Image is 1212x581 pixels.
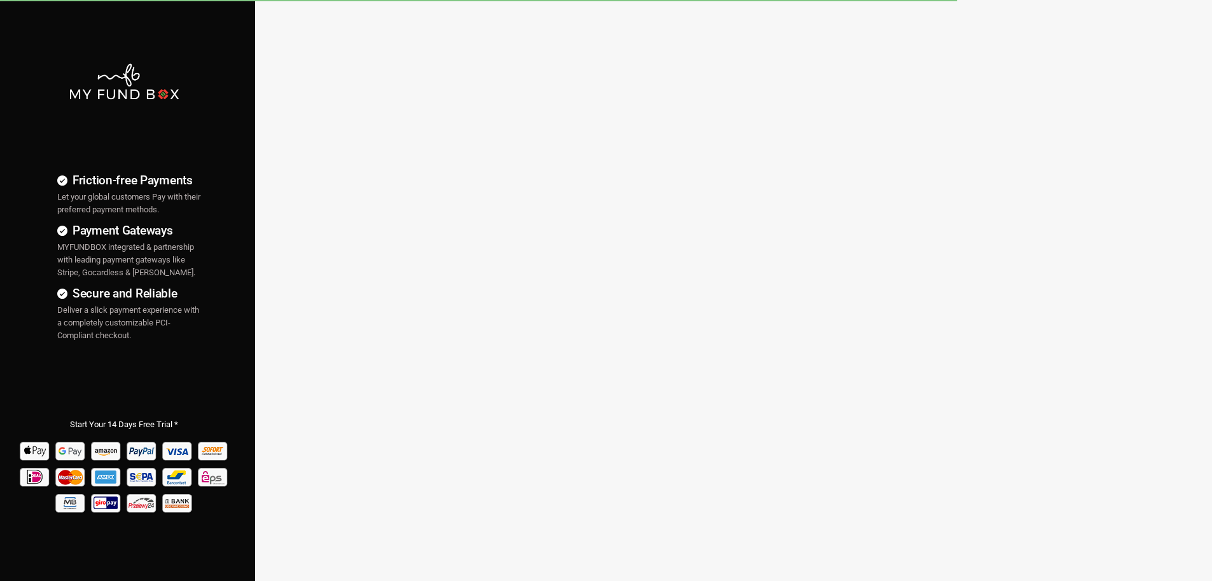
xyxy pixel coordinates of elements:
[125,463,159,489] img: sepa Pay
[18,463,52,489] img: Ideal Pay
[197,463,230,489] img: EPS Pay
[68,62,180,101] img: mfbwhite.png
[57,192,200,214] span: Let your global customers Pay with their preferred payment methods.
[57,221,204,240] h4: Payment Gateways
[90,437,123,463] img: Amazon
[57,171,204,189] h4: Friction-free Payments
[125,437,159,463] img: Paypal
[90,463,123,489] img: american_express Pay
[125,489,159,516] img: p24 Pay
[57,305,199,340] span: Deliver a slick payment experience with a completely customizable PCI-Compliant checkout.
[57,284,204,303] h4: Secure and Reliable
[197,437,230,463] img: Sofort Pay
[54,463,88,489] img: Mastercard Pay
[54,437,88,463] img: Google Pay
[161,489,195,516] img: banktransfer
[161,463,195,489] img: Bancontact Pay
[18,437,52,463] img: Apple Pay
[90,489,123,516] img: giropay
[57,242,195,277] span: MYFUNDBOX integrated & partnership with leading payment gateways like Stripe, Gocardless & [PERSO...
[54,489,88,516] img: mb Pay
[161,437,195,463] img: Visa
